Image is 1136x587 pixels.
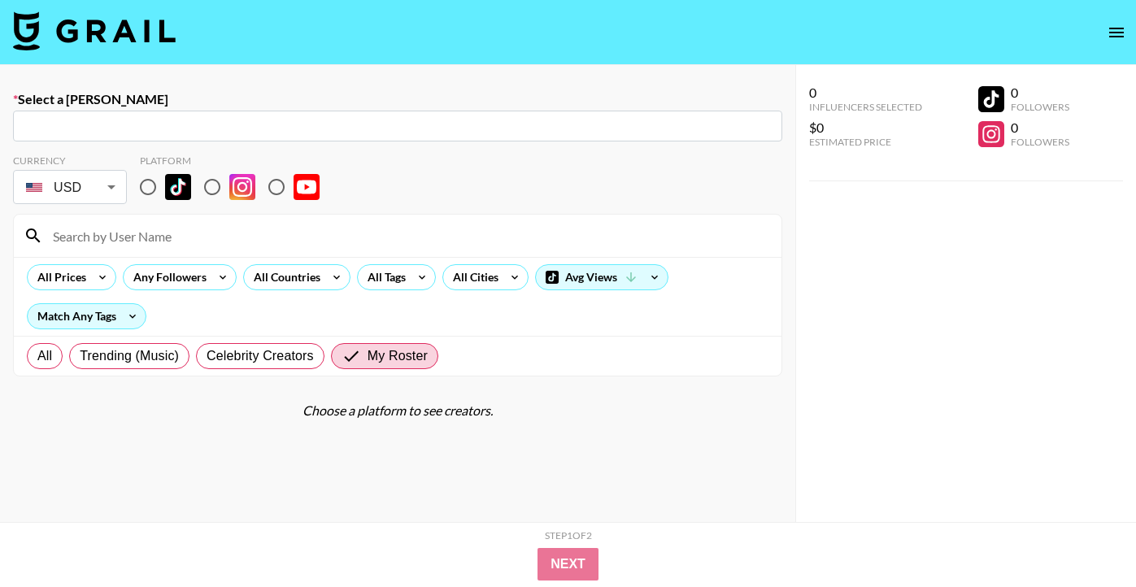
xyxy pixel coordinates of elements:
[37,346,52,366] span: All
[1011,136,1069,148] div: Followers
[809,101,922,113] div: Influencers Selected
[809,120,922,136] div: $0
[16,173,124,202] div: USD
[124,265,210,289] div: Any Followers
[538,548,598,580] button: Next
[809,85,922,101] div: 0
[13,402,782,419] div: Choose a platform to see creators.
[165,174,191,200] img: TikTok
[358,265,409,289] div: All Tags
[140,154,333,167] div: Platform
[536,265,668,289] div: Avg Views
[28,265,89,289] div: All Prices
[443,265,502,289] div: All Cities
[13,91,782,107] label: Select a [PERSON_NAME]
[1011,120,1069,136] div: 0
[80,346,179,366] span: Trending (Music)
[28,304,146,328] div: Match Any Tags
[809,136,922,148] div: Estimated Price
[1011,85,1069,101] div: 0
[207,346,314,366] span: Celebrity Creators
[545,529,592,541] div: Step 1 of 2
[13,11,176,50] img: Grail Talent
[294,174,320,200] img: YouTube
[43,223,772,249] input: Search by User Name
[1100,16,1133,49] button: open drawer
[244,265,324,289] div: All Countries
[1011,101,1069,113] div: Followers
[13,154,127,167] div: Currency
[229,174,255,200] img: Instagram
[368,346,428,366] span: My Roster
